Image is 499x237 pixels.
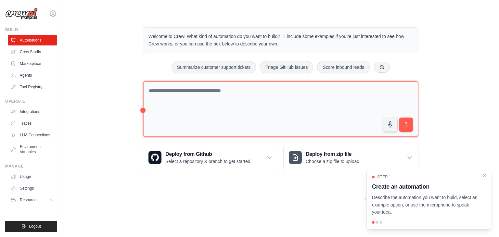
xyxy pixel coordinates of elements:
a: Settings [8,183,57,193]
p: Choose a zip file to upload. [306,158,361,165]
a: Integrations [8,106,57,117]
a: LLM Connections [8,130,57,140]
span: Logout [29,224,41,229]
button: Summarize customer support tickets [172,61,256,73]
a: Traces [8,118,57,129]
img: Logo [5,7,38,20]
a: Marketplace [8,58,57,69]
h3: Create an automation [372,182,478,191]
button: Resources [8,195,57,205]
h3: Deploy from Github [165,150,251,158]
a: Environment Variables [8,142,57,157]
button: Logout [5,221,57,232]
button: Triage GitHub issues [260,61,313,73]
p: Select a repository & branch to get started. [165,158,251,165]
h3: Deploy from zip file [306,150,361,158]
a: Usage [8,171,57,182]
a: Crew Studio [8,47,57,57]
div: Operate [5,99,57,104]
a: Agents [8,70,57,81]
button: Close walkthrough [482,173,487,178]
a: Automations [8,35,57,45]
div: Manage [5,164,57,169]
p: Welcome to Crew! What kind of automation do you want to build? I'll include some examples if you'... [148,33,413,48]
span: Resources [20,197,38,203]
div: Build [5,27,57,32]
a: Tool Registry [8,82,57,92]
span: Step 1 [377,174,391,180]
iframe: Chat Widget [467,206,499,237]
button: Score inbound leads [317,61,370,73]
p: Describe the automation you want to build, select an example option, or use the microphone to spe... [372,194,478,216]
